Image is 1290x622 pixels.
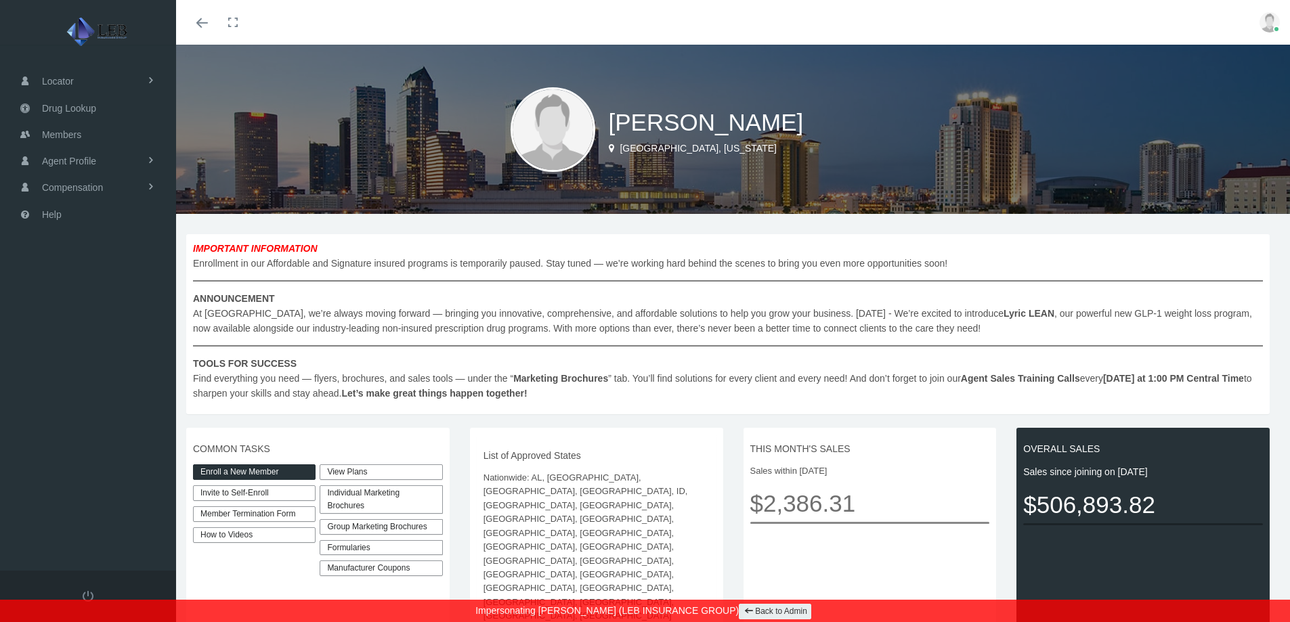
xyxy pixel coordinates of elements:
[320,560,442,576] a: Manufacturer Coupons
[42,122,81,148] span: Members
[42,95,96,121] span: Drug Lookup
[193,485,316,501] a: Invite to Self-Enroll
[1023,486,1263,523] span: $506,893.82
[42,68,74,94] span: Locator
[193,358,297,369] b: TOOLS FOR SUCCESS
[739,604,811,619] a: Back to Admin
[620,143,777,154] span: [GEOGRAPHIC_DATA], [US_STATE]
[193,506,316,522] a: Member Termination Form
[609,109,804,135] span: [PERSON_NAME]
[193,293,275,304] b: ANNOUNCEMENT
[18,15,180,49] img: LEB INSURANCE GROUP
[42,202,62,227] span: Help
[193,241,1263,401] span: Enrollment in our Affordable and Signature insured programs is temporarily paused. Stay tuned — w...
[42,148,96,174] span: Agent Profile
[961,373,1080,384] b: Agent Sales Training Calls
[193,527,316,543] a: How to Videos
[10,600,1280,622] div: Impersonating [PERSON_NAME] (LEB INSURANCE GROUP)
[1023,441,1263,456] span: OVERALL SALES
[1023,464,1263,479] span: Sales since joining on [DATE]
[1004,308,1054,319] b: Lyric LEAN
[511,87,595,172] img: user-placeholder.jpg
[42,175,103,200] span: Compensation
[750,441,990,456] span: THIS MONTH'S SALES
[320,464,442,480] a: View Plans
[750,485,990,522] span: $2,386.31
[193,441,443,456] span: COMMON TASKS
[320,519,442,535] div: Group Marketing Brochures
[750,464,990,478] span: Sales within [DATE]
[483,448,710,463] span: List of Approved States
[193,243,318,254] b: IMPORTANT INFORMATION
[1103,373,1244,384] b: [DATE] at 1:00 PM Central Time
[320,540,442,556] div: Formularies
[320,485,442,514] div: Individual Marketing Brochures
[341,388,527,399] b: Let’s make great things happen together!
[193,464,316,480] a: Enroll a New Member
[1260,12,1280,32] img: user-placeholder.jpg
[513,373,608,384] b: Marketing Brochures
